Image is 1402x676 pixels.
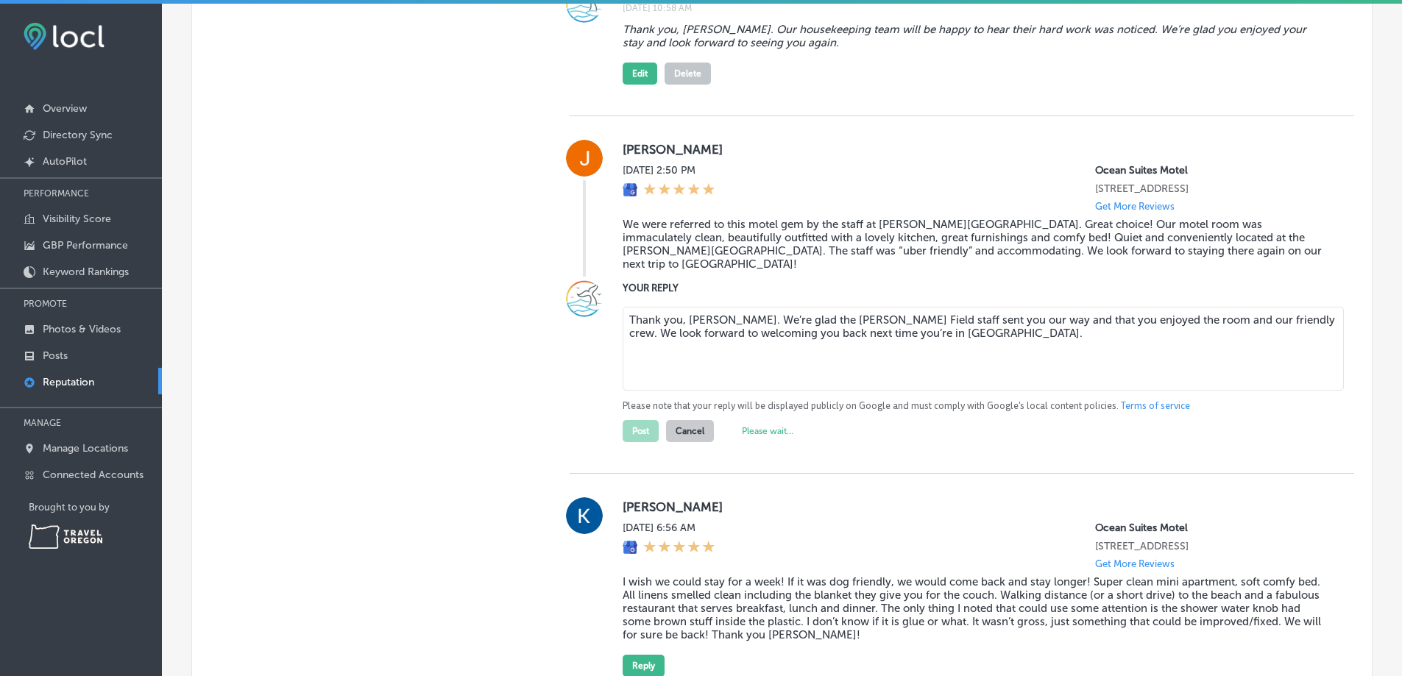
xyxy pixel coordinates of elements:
[43,213,111,225] p: Visibility Score
[1095,201,1175,212] p: Get More Reviews
[43,239,128,252] p: GBP Performance
[623,307,1344,391] textarea: Thank you, [PERSON_NAME]. We’re glad the [PERSON_NAME] Field staff sent you our way and that you ...
[623,575,1331,641] blockquote: I wish we could stay for a week! If it was dog friendly, we would come back and stay longer! Supe...
[623,3,1331,13] label: [DATE] 10:58 AM
[29,524,102,549] img: Travel Oregon
[623,499,1331,514] label: [PERSON_NAME]
[623,23,1331,49] blockquote: Thank you, [PERSON_NAME]. Our housekeeping team will be happy to hear their hard work was noticed...
[643,540,715,556] div: 5 Stars
[623,63,657,85] button: Edit
[623,164,715,177] label: [DATE] 2:50 PM
[43,323,121,335] p: Photos & Videos
[1095,182,1331,195] p: 16045 Lower Harbor Road
[643,182,715,199] div: 5 Stars
[1095,558,1175,569] p: Get More Reviews
[623,522,715,534] label: [DATE] 6:56 AM
[43,129,113,141] p: Directory Sync
[742,426,793,436] label: Please wait...
[1121,399,1190,413] a: Terms of service
[623,142,1331,157] label: [PERSON_NAME]
[43,376,94,388] p: Reputation
[566,280,603,317] img: Image
[43,349,68,362] p: Posts
[623,420,659,442] button: Post
[1095,164,1331,177] p: Ocean Suites Motel
[29,502,162,513] p: Brought to you by
[666,420,714,442] button: Cancel
[43,155,87,168] p: AutoPilot
[1095,540,1331,552] p: 16045 Lower Harbor Road
[623,218,1331,271] blockquote: We were referred to this motel gem by the staff at [PERSON_NAME][GEOGRAPHIC_DATA]. Great choice! ...
[43,266,129,278] p: Keyword Rankings
[43,102,87,115] p: Overview
[43,442,128,455] p: Manage Locations
[43,469,144,481] p: Connected Accounts
[1095,522,1331,534] p: Ocean Suites Motel
[623,282,1331,293] label: YOUR REPLY
[623,399,1331,413] p: Please note that your reply will be displayed publicly on Google and must comply with Google's lo...
[665,63,711,85] button: Delete
[24,23,105,50] img: fda3e92497d09a02dc62c9cd864e3231.png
